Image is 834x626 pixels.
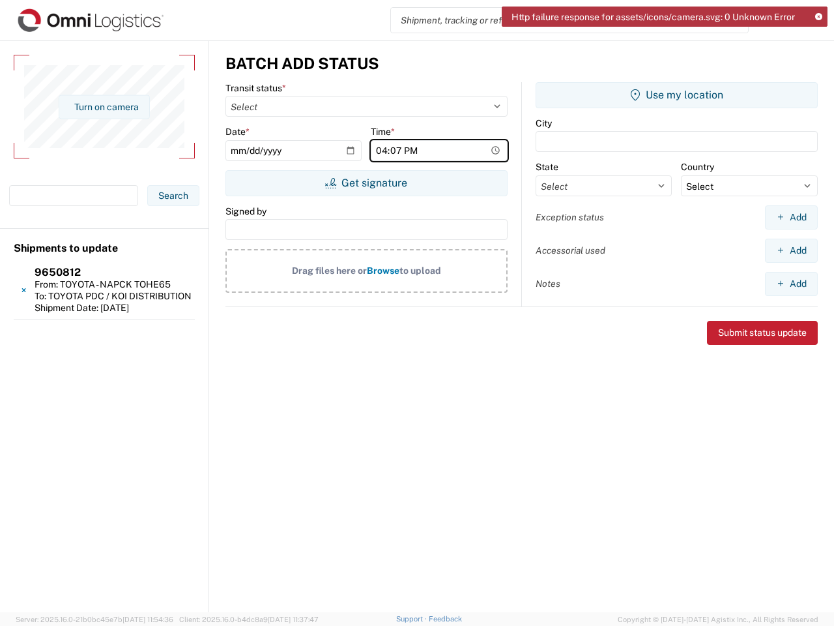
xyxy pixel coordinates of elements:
[396,615,429,623] a: Support
[371,126,395,138] label: Time
[292,265,367,276] span: Drag files here or
[59,95,150,119] button: Turn on camera
[536,82,818,108] button: Use my location
[225,205,266,217] label: Signed by
[268,616,319,623] span: [DATE] 11:37:47
[225,126,250,138] label: Date
[14,243,195,254] p: Shipments to update
[391,8,728,33] input: Shipment, tracking or reference number
[35,290,192,302] div: To: TOYOTA PDC / KOI DISTRIBUTION
[399,265,441,276] span: to upload
[225,82,286,94] label: Transit status
[511,11,795,23] span: Http failure response for assets/icons/camera.svg: 0 Unknown Error
[707,321,818,345] button: Submit status update
[429,615,462,623] a: Feedback
[536,278,560,290] label: Notes
[225,54,379,73] h3: Batch add status
[35,267,192,278] div: 9650812
[765,239,818,263] button: Add
[179,616,319,623] span: Client: 2025.16.0-b4dc8a9
[681,161,714,173] label: Country
[35,302,192,314] div: Shipment Date: [DATE]
[618,614,818,625] span: Copyright © [DATE]-[DATE] Agistix Inc., All Rights Reserved
[765,272,818,296] button: Add
[536,161,558,173] label: State
[367,265,399,276] span: Browse
[16,616,173,623] span: Server: 2025.16.0-21b0bc45e7b
[536,245,605,256] label: Accessorial used
[536,117,552,129] label: City
[35,278,192,290] div: From: TOYOTA - NAPCK TOHE65
[536,211,604,223] label: Exception status
[765,205,818,230] button: Add
[225,170,508,196] button: Get signature
[122,616,173,623] span: [DATE] 11:54:36
[147,185,199,206] button: Search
